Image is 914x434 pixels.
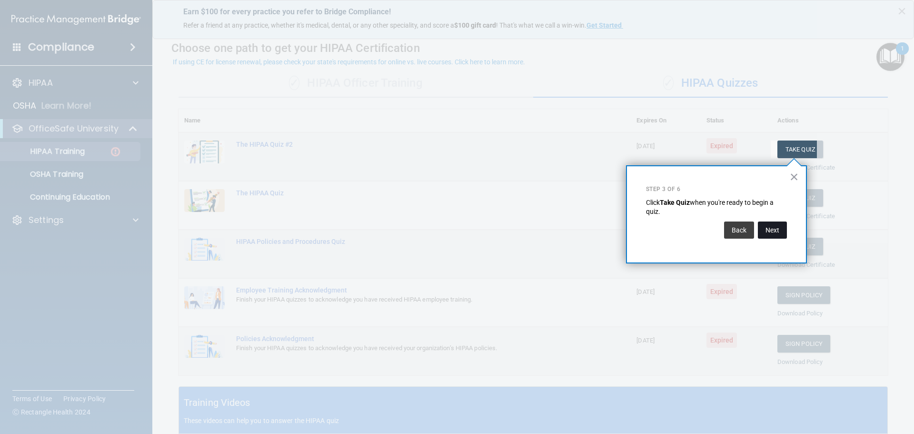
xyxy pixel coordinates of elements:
span: when you're ready to begin a quiz. [646,199,775,216]
p: Step 3 of 6 [646,185,787,193]
button: Next [758,222,787,239]
strong: Take Quiz [660,199,690,206]
button: Take Quiz [777,141,823,158]
button: Back [724,222,754,239]
iframe: Drift Widget Chat Controller [749,366,903,404]
button: Close [790,169,799,184]
span: Click [646,199,660,206]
